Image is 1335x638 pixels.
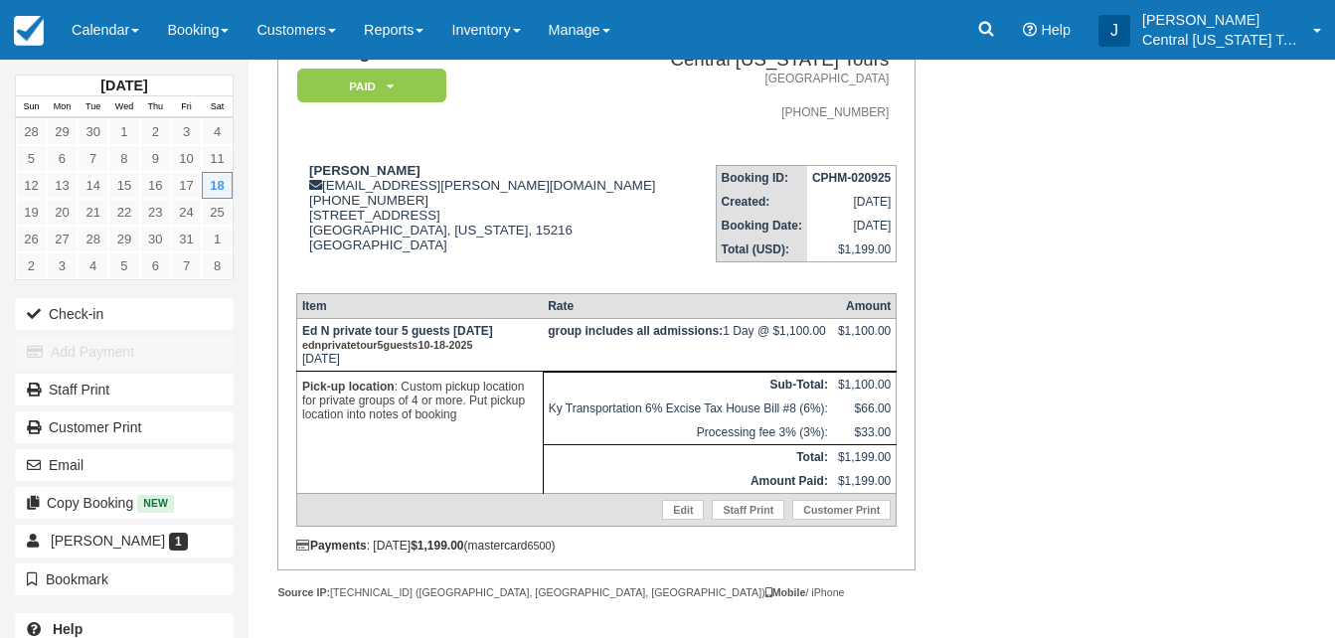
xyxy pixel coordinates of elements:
[302,324,493,352] strong: Ed N private tour 5 guests [DATE]
[140,118,171,145] a: 2
[807,238,897,262] td: $1,199.00
[202,118,233,145] a: 4
[716,190,807,214] th: Created:
[108,145,139,172] a: 8
[47,145,78,172] a: 6
[169,533,188,551] span: 1
[202,252,233,279] a: 8
[16,172,47,199] a: 12
[140,226,171,252] a: 30
[833,293,897,318] th: Amount
[78,252,108,279] a: 4
[15,487,234,519] button: Copy Booking New
[171,199,202,226] a: 24
[202,172,233,199] a: 18
[16,96,47,118] th: Sun
[543,372,833,397] th: Sub-Total:
[296,293,543,318] th: Item
[53,621,83,637] b: Help
[140,96,171,118] th: Thu
[202,226,233,252] a: 1
[15,374,234,405] a: Staff Print
[47,226,78,252] a: 27
[78,118,108,145] a: 30
[16,199,47,226] a: 19
[15,411,234,443] a: Customer Print
[140,172,171,199] a: 16
[78,96,108,118] th: Tue
[543,420,833,445] td: Processing fee 3% (3%):
[171,96,202,118] th: Fri
[1142,30,1301,50] p: Central [US_STATE] Tours
[302,339,473,351] small: ednprivatetour5guests10-18-2025
[528,540,552,552] small: 6500
[543,444,833,469] th: Total:
[296,318,543,371] td: [DATE]
[296,539,897,553] div: : [DATE] (mastercard )
[108,199,139,226] a: 22
[171,118,202,145] a: 3
[16,118,47,145] a: 28
[108,118,139,145] a: 1
[137,495,174,512] span: New
[108,226,139,252] a: 29
[171,252,202,279] a: 7
[712,500,784,520] a: Staff Print
[16,145,47,172] a: 5
[47,199,78,226] a: 20
[296,539,367,553] strong: Payments
[171,172,202,199] a: 17
[140,145,171,172] a: 9
[1023,23,1037,37] i: Help
[171,145,202,172] a: 10
[78,226,108,252] a: 28
[833,372,897,397] td: $1,100.00
[765,586,806,598] strong: Mobile
[833,397,897,420] td: $66.00
[302,377,538,424] p: : Custom pickup location for private groups of 4 or more. Put pickup location into notes of booking
[662,500,704,520] a: Edit
[16,226,47,252] a: 26
[543,318,833,371] td: 1 Day @ $1,100.00
[297,69,446,103] em: Paid
[548,324,723,338] strong: group includes all admissions
[838,324,891,354] div: $1,100.00
[807,190,897,214] td: [DATE]
[668,50,890,71] h2: Central [US_STATE] Tours
[47,96,78,118] th: Mon
[277,586,330,598] strong: Source IP:
[543,469,833,494] th: Amount Paid:
[108,96,139,118] th: Wed
[108,172,139,199] a: 15
[792,500,891,520] a: Customer Print
[51,533,165,549] span: [PERSON_NAME]
[140,252,171,279] a: 6
[543,397,833,420] td: Ky Transportation 6% Excise Tax House Bill #8 (6%):
[716,214,807,238] th: Booking Date:
[716,238,807,262] th: Total (USD):
[14,16,44,46] img: checkfront-main-nav-mini-logo.png
[833,420,897,445] td: $33.00
[108,252,139,279] a: 5
[78,145,108,172] a: 7
[1142,10,1301,30] p: [PERSON_NAME]
[202,96,233,118] th: Sat
[302,380,395,394] strong: Pick-up location
[833,444,897,469] td: $1,199.00
[202,199,233,226] a: 25
[15,563,234,595] button: Bookmark
[309,163,420,178] strong: [PERSON_NAME]
[47,252,78,279] a: 3
[543,293,833,318] th: Rate
[296,68,439,104] a: Paid
[171,226,202,252] a: 31
[15,525,234,557] a: [PERSON_NAME] 1
[277,585,916,600] div: [TECHNICAL_ID] ([GEOGRAPHIC_DATA], [GEOGRAPHIC_DATA], [GEOGRAPHIC_DATA]) / iPhone
[78,172,108,199] a: 14
[100,78,147,93] strong: [DATE]
[15,449,234,481] button: Email
[140,199,171,226] a: 23
[47,172,78,199] a: 13
[16,252,47,279] a: 2
[807,214,897,238] td: [DATE]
